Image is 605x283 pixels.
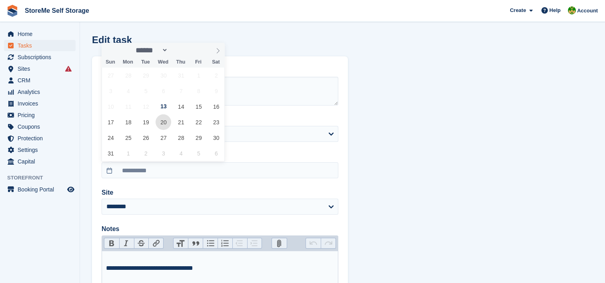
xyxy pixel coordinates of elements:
[120,83,136,99] span: August 4, 2025
[191,114,206,130] span: August 22, 2025
[18,86,66,98] span: Analytics
[191,83,206,99] span: August 8, 2025
[191,68,206,83] span: August 1, 2025
[188,238,203,249] button: Quote
[4,86,76,98] a: menu
[272,238,287,249] button: Attach Files
[191,130,206,145] span: August 29, 2025
[18,156,66,167] span: Capital
[4,144,76,155] a: menu
[104,238,119,249] button: Bold
[120,130,136,145] span: August 25, 2025
[218,238,232,249] button: Numbers
[120,68,136,83] span: July 28, 2025
[156,145,171,161] span: September 3, 2025
[208,145,224,161] span: September 6, 2025
[174,238,188,249] button: Heading
[173,130,189,145] span: August 28, 2025
[120,145,136,161] span: September 1, 2025
[138,68,154,83] span: July 29, 2025
[191,99,206,114] span: August 15, 2025
[18,40,66,51] span: Tasks
[138,145,154,161] span: September 2, 2025
[134,238,149,249] button: Strikethrough
[18,144,66,155] span: Settings
[92,34,132,45] h1: Edit task
[22,4,92,17] a: StoreMe Self Storage
[18,75,66,86] span: CRM
[18,133,66,144] span: Protection
[306,238,321,249] button: Undo
[208,130,224,145] span: August 30, 2025
[103,130,118,145] span: August 24, 2025
[173,145,189,161] span: September 4, 2025
[138,83,154,99] span: August 5, 2025
[173,99,189,114] span: August 14, 2025
[208,114,224,130] span: August 23, 2025
[65,66,72,72] i: Smart entry sync failures have occurred
[18,121,66,132] span: Coupons
[120,114,136,130] span: August 18, 2025
[173,83,189,99] span: August 7, 2025
[4,75,76,86] a: menu
[156,130,171,145] span: August 27, 2025
[138,99,154,114] span: August 12, 2025
[549,6,561,14] span: Help
[18,98,66,109] span: Invoices
[156,83,171,99] span: August 6, 2025
[207,60,225,65] span: Sat
[18,110,66,121] span: Pricing
[4,184,76,195] a: menu
[102,224,338,234] label: Notes
[4,110,76,121] a: menu
[133,46,168,54] select: Month
[191,145,206,161] span: September 5, 2025
[148,238,163,249] button: Link
[103,68,118,83] span: July 27, 2025
[120,99,136,114] span: August 11, 2025
[173,68,189,83] span: July 31, 2025
[203,238,218,249] button: Bullets
[18,184,66,195] span: Booking Portal
[18,28,66,40] span: Home
[4,52,76,63] a: menu
[232,238,247,249] button: Decrease Level
[4,98,76,109] a: menu
[208,99,224,114] span: August 16, 2025
[18,52,66,63] span: Subscriptions
[172,60,190,65] span: Thu
[510,6,526,14] span: Create
[4,133,76,144] a: menu
[137,60,154,65] span: Tue
[103,114,118,130] span: August 17, 2025
[156,99,171,114] span: August 13, 2025
[6,5,18,17] img: stora-icon-8386f47178a22dfd0bd8f6a31ec36ba5ce8667c1dd55bd0f319d3a0aa187defe.svg
[4,28,76,40] a: menu
[138,130,154,145] span: August 26, 2025
[247,238,262,249] button: Increase Level
[4,63,76,74] a: menu
[577,7,598,15] span: Account
[66,185,76,194] a: Preview store
[18,63,66,74] span: Sites
[103,145,118,161] span: August 31, 2025
[7,174,80,182] span: Storefront
[103,83,118,99] span: August 3, 2025
[154,60,172,65] span: Wed
[208,83,224,99] span: August 9, 2025
[208,68,224,83] span: August 2, 2025
[103,99,118,114] span: August 10, 2025
[119,238,134,249] button: Italic
[138,114,154,130] span: August 19, 2025
[190,60,207,65] span: Fri
[168,46,193,54] input: Year
[4,121,76,132] a: menu
[102,60,119,65] span: Sun
[156,68,171,83] span: July 30, 2025
[173,114,189,130] span: August 21, 2025
[4,40,76,51] a: menu
[321,238,335,249] button: Redo
[102,188,338,197] label: Site
[156,114,171,130] span: August 20, 2025
[119,60,137,65] span: Mon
